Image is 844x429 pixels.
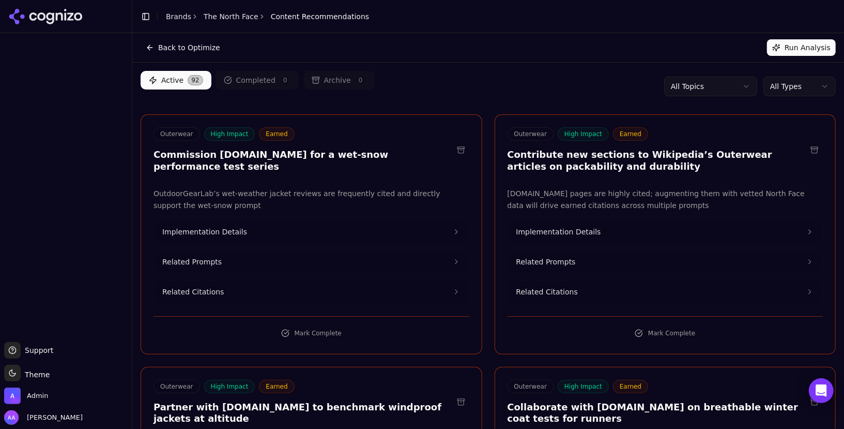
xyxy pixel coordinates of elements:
[280,75,291,85] span: 0
[4,410,19,425] img: Alp Aysan
[141,39,225,56] button: Back to Optimize
[259,127,294,141] span: Earned
[154,380,200,393] span: Outerwear
[204,127,255,141] span: High Impact
[188,75,203,85] span: 92
[27,391,48,401] span: Admin
[162,257,222,267] span: Related Prompts
[162,287,224,297] span: Related Citations
[558,127,609,141] span: High Impact
[806,142,823,158] button: Archive recommendation
[508,280,823,303] button: Related Citations
[508,380,554,393] span: Outerwear
[508,220,823,243] button: Implementation Details
[516,257,576,267] span: Related Prompts
[154,127,200,141] span: Outerwear
[516,227,601,237] span: Implementation Details
[154,325,469,342] button: Mark Complete
[271,11,369,22] span: Content Recommendations
[806,394,823,410] button: Archive recommendation
[613,127,648,141] span: Earned
[154,402,453,425] h3: Partner with [DOMAIN_NAME] to benchmark windproof jackets at altitude
[4,388,48,404] button: Open organization switcher
[508,325,823,342] button: Mark Complete
[154,149,453,172] h3: Commission [DOMAIN_NAME] for a wet-snow performance test series
[508,188,823,212] p: [DOMAIN_NAME] pages are highly cited; augmenting them with vetted North Face data will drive earn...
[166,12,191,21] a: Brands
[453,142,469,158] button: Archive recommendation
[508,149,807,172] h3: Contribute new sections to Wikipedia’s Outerwear articles on packability and durability
[508,250,823,273] button: Related Prompts
[303,71,375,90] button: Archive0
[508,127,554,141] span: Outerwear
[21,345,53,356] span: Support
[166,11,369,22] nav: breadcrumb
[21,371,50,379] span: Theme
[154,250,469,273] button: Related Prompts
[162,227,247,237] span: Implementation Details
[4,388,21,404] img: Admin
[508,402,807,425] h3: Collaborate with [DOMAIN_NAME] on breathable winter coat tests for runners
[23,413,83,422] span: [PERSON_NAME]
[558,380,609,393] span: High Impact
[216,71,299,90] button: Completed0
[154,188,469,212] p: OutdoorGearLab’s wet-weather jacket reviews are frequently cited and directly support the wet-sno...
[154,280,469,303] button: Related Citations
[809,378,834,403] div: Open Intercom Messenger
[767,39,836,56] button: Run Analysis
[204,11,258,22] a: The North Face
[4,410,83,425] button: Open user button
[613,380,648,393] span: Earned
[516,287,578,297] span: Related Citations
[259,380,294,393] span: Earned
[355,75,366,85] span: 0
[154,220,469,243] button: Implementation Details
[204,380,255,393] span: High Impact
[141,71,211,90] button: Active92
[453,394,469,410] button: Archive recommendation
